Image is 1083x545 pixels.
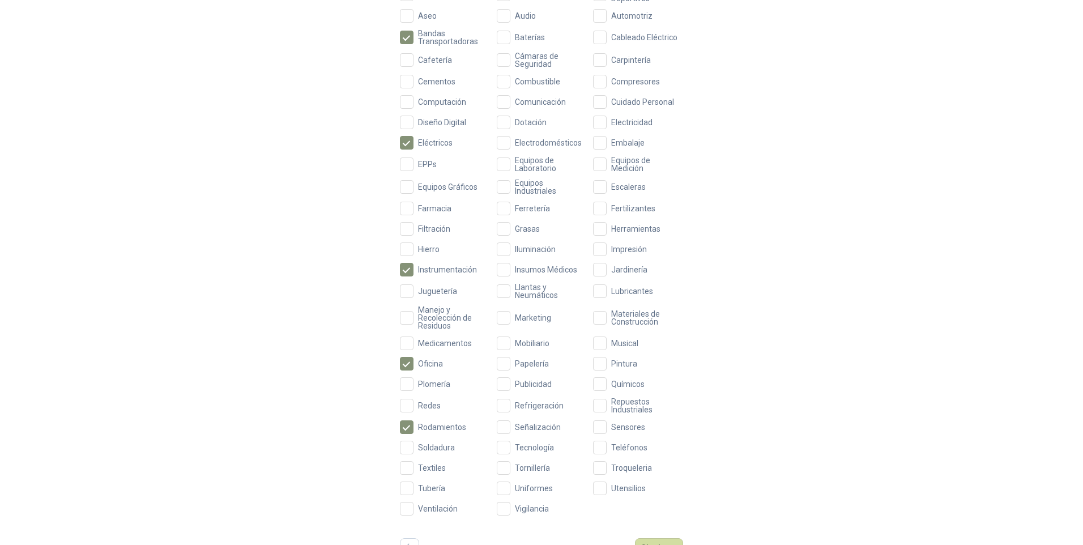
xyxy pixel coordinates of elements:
[607,78,664,86] span: Compresores
[413,464,450,472] span: Textiles
[413,139,457,147] span: Eléctricos
[607,339,643,347] span: Musical
[510,314,556,322] span: Marketing
[413,78,460,86] span: Cementos
[607,423,650,431] span: Sensores
[510,423,565,431] span: Señalización
[413,245,444,253] span: Hierro
[607,464,656,472] span: Troqueleria
[510,464,555,472] span: Tornillería
[413,380,455,388] span: Plomería
[413,306,490,330] span: Manejo y Recolección de Residuos
[413,98,471,106] span: Computación
[510,156,587,172] span: Equipos de Laboratorio
[510,78,565,86] span: Combustible
[510,33,549,41] span: Baterías
[413,118,471,126] span: Diseño Digital
[510,484,557,492] span: Uniformes
[607,484,650,492] span: Utensilios
[607,33,682,41] span: Cableado Eléctrico
[510,12,540,20] span: Audio
[510,245,560,253] span: Iluminación
[413,183,482,191] span: Equipos Gráficos
[413,402,445,410] span: Redes
[607,205,660,212] span: Fertilizantes
[607,360,642,368] span: Pintura
[607,12,657,20] span: Automotriz
[510,339,554,347] span: Mobiliario
[510,444,558,452] span: Tecnología
[607,266,652,274] span: Jardinería
[413,205,456,212] span: Farmacia
[413,505,462,513] span: Ventilación
[413,339,476,347] span: Medicamentos
[607,444,652,452] span: Teléfonos
[510,139,586,147] span: Electrodomésticos
[607,56,655,64] span: Carpintería
[607,287,658,295] span: Lubricantes
[607,156,683,172] span: Equipos de Medición
[510,380,556,388] span: Publicidad
[413,266,481,274] span: Instrumentación
[510,266,582,274] span: Insumos Médicos
[510,205,555,212] span: Ferretería
[510,179,587,195] span: Equipos Industriales
[510,283,587,299] span: Llantas y Neumáticos
[413,444,459,452] span: Soldadura
[607,98,679,106] span: Cuidado Personal
[607,139,649,147] span: Embalaje
[413,12,441,20] span: Aseo
[510,118,551,126] span: Dotación
[607,225,665,233] span: Herramientas
[413,160,441,168] span: EPPs
[510,505,553,513] span: Vigilancia
[413,56,457,64] span: Cafetería
[510,98,570,106] span: Comunicación
[510,52,587,68] span: Cámaras de Seguridad
[607,183,650,191] span: Escaleras
[510,402,568,410] span: Refrigeración
[510,360,553,368] span: Papelería
[413,360,447,368] span: Oficina
[413,423,471,431] span: Rodamientos
[607,118,657,126] span: Electricidad
[607,380,649,388] span: Químicos
[413,225,455,233] span: Filtración
[607,310,683,326] span: Materiales de Construcción
[510,225,544,233] span: Grasas
[413,287,462,295] span: Juguetería
[607,398,683,414] span: Repuestos Industriales
[607,245,651,253] span: Impresión
[413,484,450,492] span: Tubería
[413,29,490,45] span: Bandas Transportadoras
